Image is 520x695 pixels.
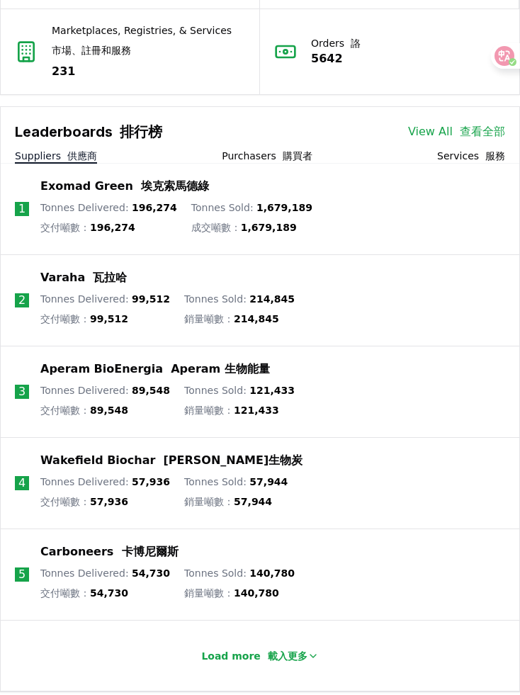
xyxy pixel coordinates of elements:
a: Varaha 瓦拉哈 [40,269,127,286]
font: 詻 [351,38,361,49]
span: 54,730 [132,567,170,579]
span: 57,936 [90,496,128,507]
font: 成交噸數： [191,222,297,233]
font: 交付噸數： [40,587,128,599]
h3: Leaderboards [15,121,162,142]
span: 99,512 [132,293,170,305]
a: Wakefield Biochar [PERSON_NAME]生物炭 [40,452,303,469]
span: 196,274 [90,222,135,233]
span: 121,433 [249,385,295,396]
a: Aperam BioEnergia Aperam 生物能量 [40,361,270,378]
p: Tonnes Sold : [184,475,288,514]
p: Orders [311,36,361,50]
p: 231 [52,63,232,80]
p: Load more [201,649,307,663]
font: 交付噸數： [40,222,135,233]
p: Tonnes Delivered : [40,200,177,240]
span: 89,548 [132,385,170,396]
p: Tonnes Sold : [184,566,295,606]
font: 排行榜 [120,123,162,140]
a: Exomad Green 埃克索馬德綠 [40,178,209,195]
p: Wakefield Biochar [40,452,303,469]
font: Aperam 生物能量 [171,362,270,375]
p: 3 [18,383,26,400]
span: 1,679,189 [241,222,297,233]
font: 交付噸數： [40,313,128,324]
font: 銷量噸數： [184,313,279,324]
p: Tonnes Sold : [191,200,312,240]
span: 196,274 [132,202,177,213]
font: 瓦拉哈 [93,271,127,284]
span: 57,944 [249,476,288,487]
span: 140,780 [234,587,279,599]
p: Tonnes Delivered : [40,475,170,514]
button: Load more 載入更多 [190,642,329,670]
p: Tonnes Sold : [184,292,295,332]
font: 交付噸數： [40,496,128,507]
font: 銷量噸數： [184,496,272,507]
font: 銷量噸數： [184,405,279,416]
button: Purchasers [222,149,312,163]
p: 2 [18,292,26,309]
p: Marketplaces, Registries, & Services [52,23,232,63]
p: 4 [18,475,26,492]
font: 購買者 [283,150,312,162]
font: 服務 [485,150,505,162]
p: Varaha [40,269,127,286]
font: [PERSON_NAME]生物炭 [164,453,303,467]
p: 5642 [311,50,361,67]
font: 銷量噸數： [184,587,279,599]
span: 57,944 [234,496,272,507]
p: Exomad Green [40,178,209,195]
p: Tonnes Delivered : [40,292,170,332]
span: 57,936 [132,476,170,487]
p: Tonnes Sold : [184,383,295,423]
span: 99,512 [90,313,128,324]
span: 89,548 [90,405,128,416]
button: Suppliers [15,149,97,163]
a: View All 查看全部 [408,123,505,140]
font: 載入更多 [268,650,307,662]
font: 市場、註冊和服務 [52,45,131,56]
button: Services [437,149,505,163]
font: 交付噸數： [40,405,128,416]
font: 埃克索馬德綠 [141,179,209,193]
span: 214,845 [234,313,279,324]
p: Aperam BioEnergia [40,361,270,378]
a: Carboneers 卡博尼爾斯 [40,543,179,560]
p: 5 [18,566,26,583]
font: 查看全部 [460,125,505,138]
p: Carboneers [40,543,179,560]
p: Tonnes Delivered : [40,566,170,606]
font: 供應商 [67,150,97,162]
font: 卡博尼爾斯 [122,545,179,558]
span: 1,679,189 [256,202,312,213]
span: 54,730 [90,587,128,599]
p: 1 [18,200,26,217]
span: 214,845 [249,293,295,305]
span: 140,780 [249,567,295,579]
span: 121,433 [234,405,279,416]
p: Tonnes Delivered : [40,383,170,423]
